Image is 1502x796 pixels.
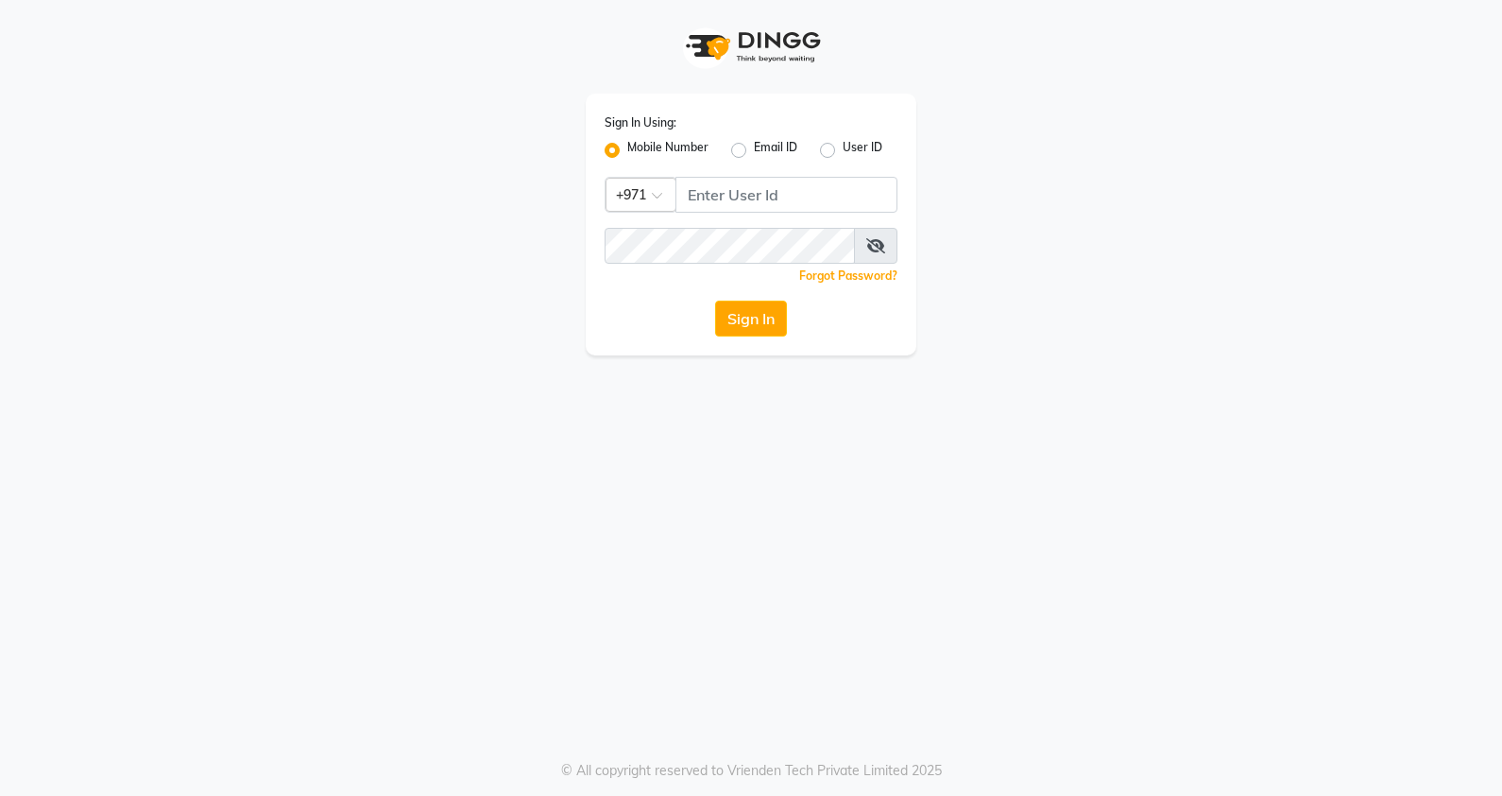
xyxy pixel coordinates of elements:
[627,139,708,162] label: Mobile Number
[675,19,827,75] img: logo1.svg
[675,177,897,213] input: Username
[715,301,787,337] button: Sign In
[843,139,882,162] label: User ID
[605,228,855,264] input: Username
[605,114,676,131] label: Sign In Using:
[754,139,797,162] label: Email ID
[799,268,897,283] a: Forgot Password?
